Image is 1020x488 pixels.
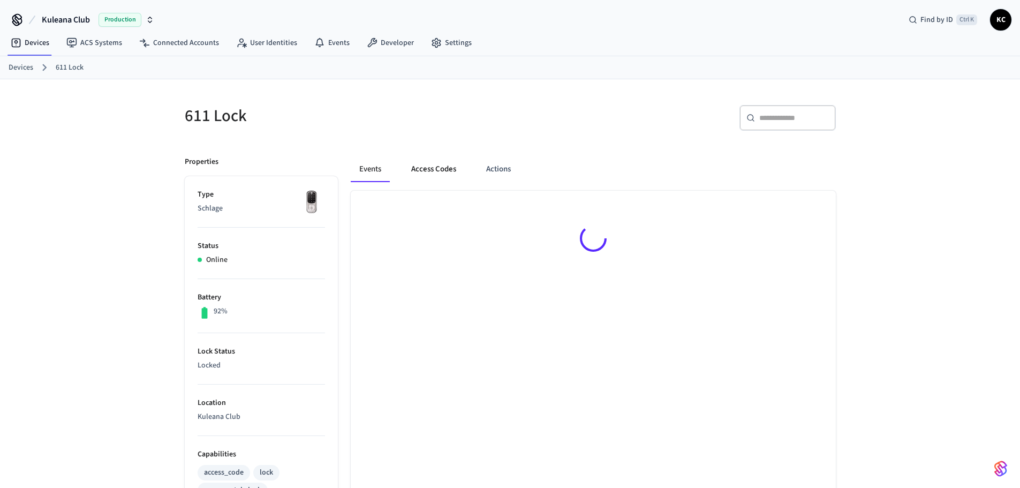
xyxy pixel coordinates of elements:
a: ACS Systems [58,33,131,52]
img: Yale Assure Touchscreen Wifi Smart Lock, Satin Nickel, Front [298,189,325,216]
p: Lock Status [198,346,325,357]
a: User Identities [228,33,306,52]
a: Connected Accounts [131,33,228,52]
a: 611 Lock [56,62,84,73]
button: KC [990,9,1011,31]
button: Actions [478,156,519,182]
p: Location [198,397,325,409]
p: Kuleana Club [198,411,325,423]
a: Events [306,33,358,52]
span: Ctrl K [956,14,977,25]
p: Battery [198,292,325,303]
span: Kuleana Club [42,13,90,26]
a: Devices [2,33,58,52]
div: ant example [351,156,836,182]
button: Events [351,156,390,182]
div: access_code [204,467,244,478]
a: Devices [9,62,33,73]
p: Capabilities [198,449,325,460]
img: SeamLogoGradient.69752ec5.svg [994,460,1007,477]
a: Settings [422,33,480,52]
div: Find by IDCtrl K [900,10,986,29]
span: Production [99,13,141,27]
a: Developer [358,33,422,52]
h5: 611 Lock [185,105,504,127]
p: Online [206,254,228,266]
p: Schlage [198,203,325,214]
div: lock [260,467,273,478]
p: Status [198,241,325,252]
span: KC [991,10,1010,29]
p: Type [198,189,325,200]
p: Properties [185,156,218,168]
p: Locked [198,360,325,371]
p: 92% [214,306,228,317]
button: Access Codes [403,156,465,182]
span: Find by ID [920,14,953,25]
